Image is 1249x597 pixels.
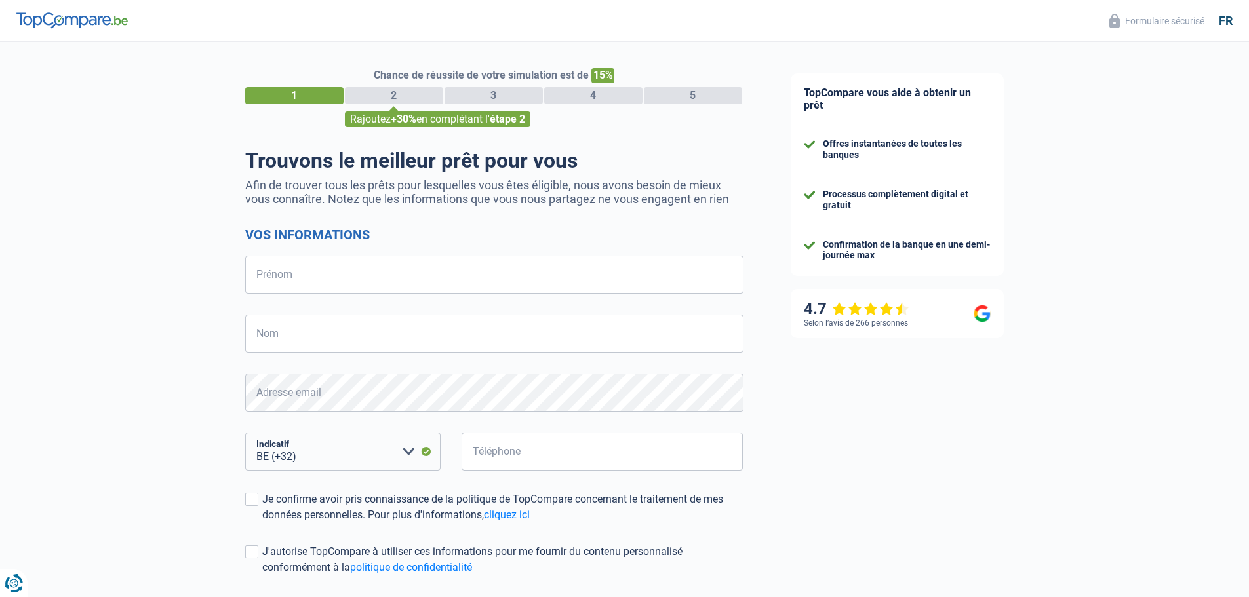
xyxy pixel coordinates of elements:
h2: Vos informations [245,227,743,242]
div: J'autorise TopCompare à utiliser ces informations pour me fournir du contenu personnalisé conform... [262,544,743,575]
div: 5 [644,87,742,104]
div: 1 [245,87,344,104]
div: Confirmation de la banque en une demi-journée max [823,239,991,261]
span: +30% [391,113,416,125]
div: Je confirme avoir pris connaissance de la politique de TopCompare concernant le traitement de mes... [262,491,743,523]
span: 15% [591,68,614,83]
div: Processus complètement digital et gratuit [823,189,991,211]
div: TopCompare vous aide à obtenir un prêt [791,73,1004,125]
span: Chance de réussite de votre simulation est de [374,69,589,81]
div: 3 [445,87,543,104]
div: 2 [345,87,443,104]
input: 401020304 [462,433,743,471]
span: étape 2 [490,113,525,125]
h1: Trouvons le meilleur prêt pour vous [245,148,743,173]
div: fr [1219,14,1233,28]
div: 4 [544,87,643,104]
div: Offres instantanées de toutes les banques [823,138,991,161]
button: Formulaire sécurisé [1101,10,1212,31]
img: TopCompare Logo [16,12,128,28]
a: cliquez ici [484,509,530,521]
p: Afin de trouver tous les prêts pour lesquelles vous êtes éligible, nous avons besoin de mieux vou... [245,178,743,206]
div: Selon l’avis de 266 personnes [804,318,908,328]
div: Rajoutez en complétant l' [345,111,530,127]
div: 4.7 [804,299,909,318]
a: politique de confidentialité [350,561,472,573]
